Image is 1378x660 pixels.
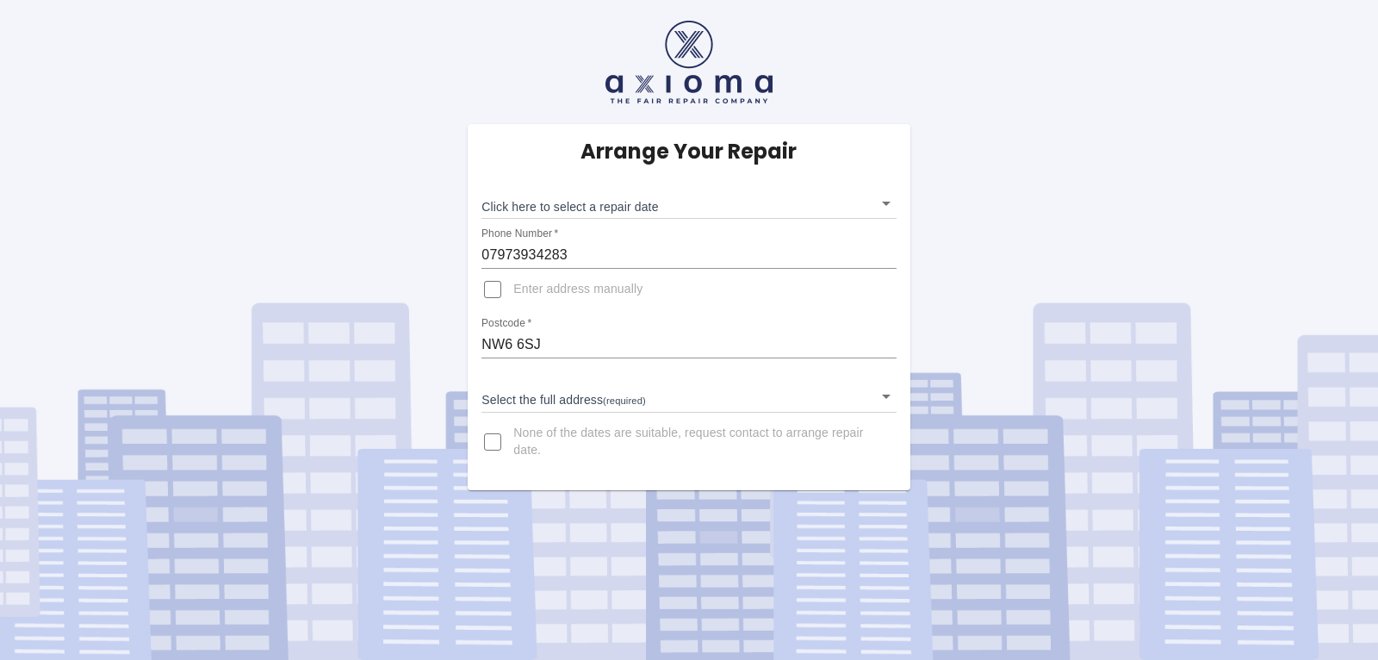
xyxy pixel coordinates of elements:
span: None of the dates are suitable, request contact to arrange repair date. [513,425,882,459]
h5: Arrange Your Repair [580,138,797,165]
label: Phone Number [481,227,558,241]
img: axioma [605,21,773,103]
label: Postcode [481,316,531,331]
span: Enter address manually [513,281,642,298]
